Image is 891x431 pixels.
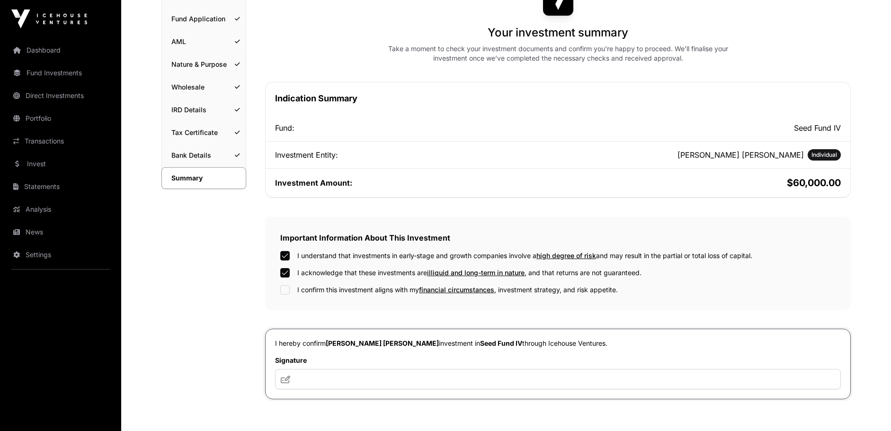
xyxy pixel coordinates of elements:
div: Fund: [275,122,556,134]
span: illiquid and long-term in nature [427,269,525,277]
a: Statements [8,176,114,197]
a: News [8,222,114,242]
h1: Indication Summary [275,92,841,105]
a: Summary [161,167,246,189]
a: Dashboard [8,40,114,61]
span: Individual [811,151,837,159]
a: Settings [8,244,114,265]
label: Signature [275,356,841,365]
h2: $60,000.00 [560,176,841,189]
a: Invest [8,153,114,174]
a: IRD Details [162,99,246,120]
div: Investment Entity: [275,149,556,161]
label: I understand that investments in early-stage and growth companies involve a and may result in the... [297,251,752,260]
a: Portfolio [8,108,114,129]
iframe: Chat Widget [844,386,891,431]
a: Transactions [8,131,114,152]
span: high degree of risk [536,251,596,260]
div: Take a moment to check your investment documents and confirm you're happy to proceed. We’ll final... [376,44,740,63]
a: Nature & Purpose [162,54,246,75]
label: I acknowledge that these investments are , and that returns are not guaranteed. [297,268,642,278]
p: I hereby confirm investment in through Icehouse Ventures. [275,339,841,348]
h2: Seed Fund IV [560,122,841,134]
a: Wholesale [162,77,246,98]
a: Fund Investments [8,63,114,83]
img: Icehouse Ventures Logo [11,9,87,28]
a: Direct Investments [8,85,114,106]
span: financial circumstances [419,286,494,294]
h2: Important Information About This Investment [280,232,836,243]
a: Analysis [8,199,114,220]
h2: [PERSON_NAME] [PERSON_NAME] [677,149,804,161]
a: Tax Certificate [162,122,246,143]
label: I confirm this investment aligns with my , investment strategy, and risk appetite. [297,285,618,295]
span: Investment Amount: [275,178,352,188]
span: Seed Fund IV [480,339,522,347]
span: [PERSON_NAME] [PERSON_NAME] [326,339,439,347]
a: Fund Application [162,9,246,29]
h1: Your investment summary [488,25,628,40]
a: AML [162,31,246,52]
a: Bank Details [162,145,246,166]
